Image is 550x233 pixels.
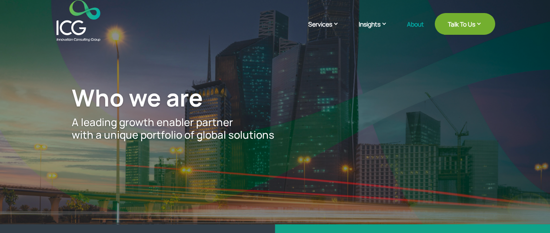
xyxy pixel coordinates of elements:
[72,116,478,141] p: A leading growth enabler partner with a unique portfolio of global solutions
[407,21,424,41] a: About
[359,20,396,41] a: Insights
[308,20,348,41] a: Services
[72,81,203,113] span: Who we are
[435,13,495,35] a: Talk To Us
